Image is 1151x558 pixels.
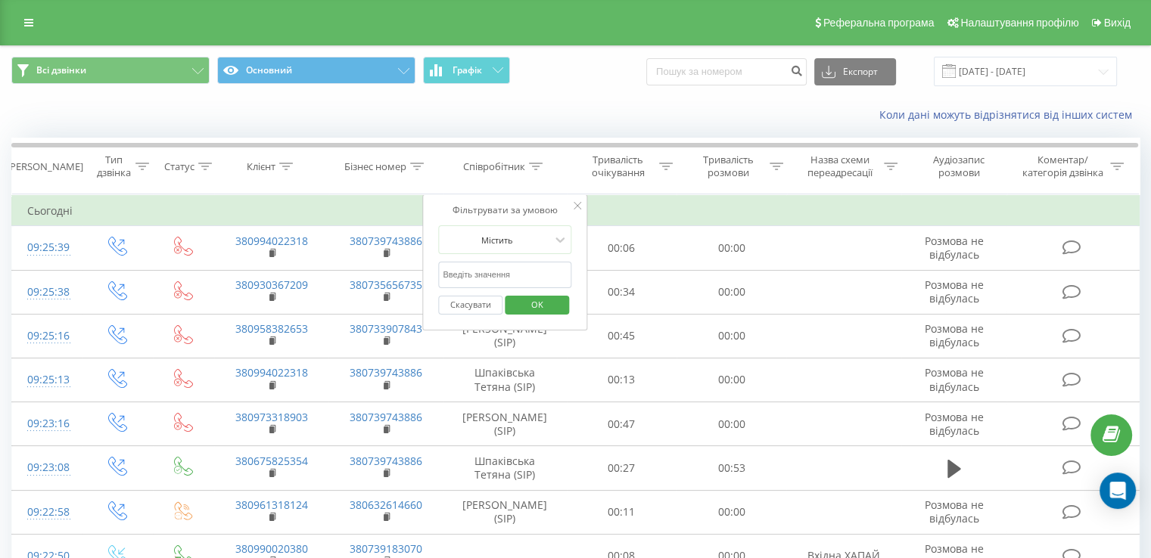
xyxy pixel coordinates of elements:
[27,365,67,395] div: 09:25:13
[235,277,308,292] a: 380930367209
[443,314,567,358] td: [PERSON_NAME] (SIP)
[350,541,422,556] a: 380739183070
[350,454,422,468] a: 380739743886
[27,233,67,262] div: 09:25:39
[677,446,786,490] td: 00:53
[344,160,406,173] div: Бізнес номер
[580,153,656,179] div: Тривалість очікування
[350,321,422,336] a: 380733907843
[925,234,984,262] span: Розмова не відбулась
[438,296,502,315] button: Скасувати
[677,490,786,534] td: 00:00
[453,65,482,76] span: Графік
[1104,17,1131,29] span: Вихід
[516,293,558,316] span: OK
[247,160,275,173] div: Клієнт
[925,277,984,305] span: Розмова не відбулась
[960,17,1078,29] span: Налаштування профілю
[646,58,807,85] input: Пошук за номером
[350,410,422,424] a: 380739743886
[27,321,67,351] div: 09:25:16
[567,314,677,358] td: 00:45
[27,498,67,527] div: 09:22:58
[12,196,1140,226] td: Сьогодні
[814,58,896,85] button: Експорт
[677,226,786,270] td: 00:00
[879,107,1140,122] a: Коли дані можуть відрізнятися вiд інших систем
[36,64,86,76] span: Всі дзвінки
[95,153,131,179] div: Тип дзвінка
[925,321,984,349] span: Розмова не відбулась
[567,226,677,270] td: 00:06
[443,446,567,490] td: Шпаківська Тетяна (SIP)
[823,17,935,29] span: Реферальна програма
[350,277,422,292] a: 380735656735
[567,490,677,534] td: 00:11
[505,296,569,315] button: OK
[567,270,677,314] td: 00:34
[164,160,194,173] div: Статус
[438,262,571,288] input: Введіть значення
[443,402,567,446] td: [PERSON_NAME] (SIP)
[443,358,567,401] td: Шпаківська Тетяна (SIP)
[235,498,308,512] a: 380961318124
[925,365,984,393] span: Розмова не відбулась
[925,410,984,438] span: Розмова не відбулась
[235,541,308,556] a: 380990020380
[235,410,308,424] a: 380973318903
[801,153,880,179] div: Назва схеми переадресації
[677,314,786,358] td: 00:00
[350,498,422,512] a: 380632614660
[463,160,525,173] div: Співробітник
[915,153,1003,179] div: Аудіозапис розмови
[11,57,210,84] button: Всі дзвінки
[443,490,567,534] td: [PERSON_NAME] (SIP)
[27,453,67,482] div: 09:23:08
[925,498,984,525] span: Розмова не відбулась
[235,321,308,336] a: 380958382653
[235,454,308,468] a: 380675825354
[690,153,766,179] div: Тривалість розмови
[567,446,677,490] td: 00:27
[423,57,510,84] button: Графік
[567,402,677,446] td: 00:47
[235,234,308,248] a: 380994022318
[438,203,571,218] div: Фільтрувати за умовою
[677,270,786,314] td: 00:00
[27,277,67,307] div: 09:25:38
[1018,153,1106,179] div: Коментар/категорія дзвінка
[350,234,422,248] a: 380739743886
[235,365,308,380] a: 380994022318
[350,365,422,380] a: 380739743886
[217,57,415,84] button: Основний
[677,402,786,446] td: 00:00
[7,160,83,173] div: [PERSON_NAME]
[677,358,786,401] td: 00:00
[567,358,677,401] td: 00:13
[27,409,67,439] div: 09:23:16
[1100,473,1136,509] div: Open Intercom Messenger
